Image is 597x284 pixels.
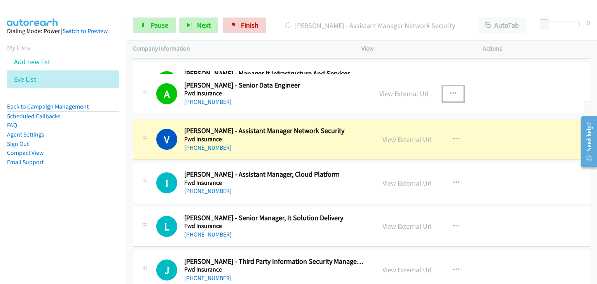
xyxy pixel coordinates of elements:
[382,265,432,274] a: View External Url
[7,131,44,138] a: Agent Settings
[241,21,258,30] span: Finish
[184,69,366,78] h2: [PERSON_NAME] - Manager It Infrastructure And Services
[184,187,232,195] a: [PHONE_NUMBER]
[7,43,30,52] a: My Lists
[184,170,366,179] h2: [PERSON_NAME] - Assistant Manager, Cloud Platform
[184,231,232,238] a: [PHONE_NUMBER]
[7,26,119,36] div: Dialing Mode: Power |
[156,216,177,237] div: The call is yet to be attempted
[184,135,366,143] h5: Fwd Insurance
[382,222,432,231] a: View External Url
[184,126,366,135] h2: [PERSON_NAME] - Assistant Manager Network Security
[184,81,365,90] h2: [PERSON_NAME] - Senior Data Engineer
[133,44,347,53] p: Company Information
[184,89,365,97] h5: Fwd Insurance
[7,121,17,129] a: FAQ
[14,57,50,66] a: Add new list
[361,44,469,53] p: View
[156,172,177,193] h1: I
[184,214,366,223] h2: [PERSON_NAME] - Senior Manager, It Solution Delivery
[156,259,177,280] div: The call is yet to be attempted
[151,21,168,30] span: Pause
[179,18,218,33] button: Next
[478,18,526,33] button: AutoTab
[382,135,432,144] a: View External Url
[7,112,61,120] a: Scheduled Callbacks
[7,103,89,110] a: Back to Campaign Management
[197,21,211,30] span: Next
[276,20,464,31] p: [PERSON_NAME] - Assistant Manager Network Security
[133,18,176,33] a: Pause
[575,111,597,173] iframe: Resource Center
[184,144,232,151] a: [PHONE_NUMBER]
[184,179,366,187] h5: Fwd Insurance
[7,140,29,147] a: Sign Out
[184,274,232,282] a: [PHONE_NUMBER]
[382,179,432,188] a: View External Url
[379,89,429,98] a: View External Url
[156,83,177,104] h1: A
[156,259,177,280] h1: J
[63,27,108,35] a: Switch to Preview
[156,172,177,193] div: The call is yet to be attempted
[184,266,366,273] h5: Fwd Insurance
[7,158,44,166] a: Email Support
[7,149,44,156] a: Compact View
[184,257,366,266] h2: [PERSON_NAME] - Third Party Information Security Management Program Owner
[156,129,177,150] h1: V
[156,71,177,92] h1: H
[184,222,366,230] h5: Fwd Insurance
[587,18,590,28] div: 0
[156,216,177,237] h1: L
[14,75,36,84] a: Eve List
[223,18,266,33] a: Finish
[184,98,232,105] a: [PHONE_NUMBER]
[483,44,590,53] p: Actions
